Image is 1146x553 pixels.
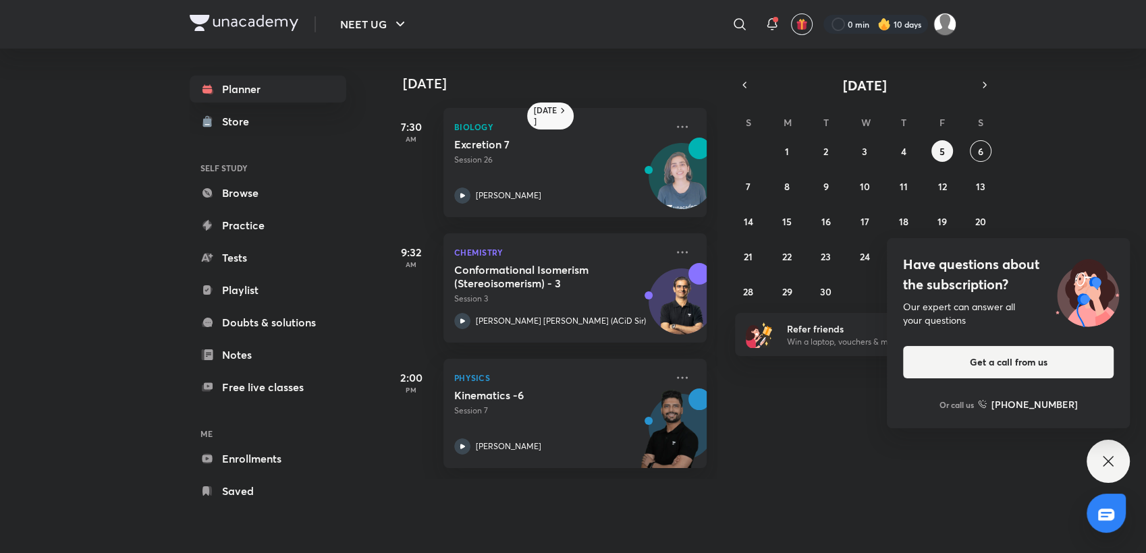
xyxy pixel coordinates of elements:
[738,175,759,197] button: September 7, 2025
[859,250,869,263] abbr: September 24, 2025
[859,180,869,193] abbr: September 10, 2025
[738,245,759,267] button: September 21, 2025
[776,210,798,232] button: September 15, 2025
[785,145,789,158] abbr: September 1, 2025
[454,370,666,386] p: Physics
[384,119,438,135] h5: 7:30
[782,215,792,228] abbr: September 15, 2025
[978,145,983,158] abbr: September 6, 2025
[190,212,346,239] a: Practice
[900,145,906,158] abbr: September 4, 2025
[190,76,346,103] a: Planner
[899,180,907,193] abbr: September 11, 2025
[877,18,891,31] img: streak
[776,281,798,302] button: September 29, 2025
[860,215,869,228] abbr: September 17, 2025
[746,180,751,193] abbr: September 7, 2025
[815,245,837,267] button: September 23, 2025
[931,175,953,197] button: September 12, 2025
[782,250,792,263] abbr: September 22, 2025
[190,15,298,34] a: Company Logo
[892,175,914,197] button: September 11, 2025
[782,285,792,298] abbr: September 29, 2025
[784,180,790,193] abbr: September 8, 2025
[454,154,666,166] p: Session 26
[454,263,622,290] h5: Conformational Isomerism (Stereoisomerism) - 3
[976,180,985,193] abbr: September 13, 2025
[744,215,753,228] abbr: September 14, 2025
[190,276,346,303] a: Playlist
[754,76,975,94] button: [DATE]
[476,315,646,327] p: [PERSON_NAME] [PERSON_NAME] (ACiD Sir)
[1045,254,1130,327] img: ttu_illustration_new.svg
[746,116,751,129] abbr: Sunday
[403,76,720,92] h4: [DATE]
[823,145,828,158] abbr: September 2, 2025
[903,346,1114,378] button: Get a call from us
[815,140,837,162] button: September 2, 2025
[978,397,1078,411] a: [PHONE_NUMBER]
[791,13,813,35] button: avatar
[454,405,666,417] p: Session 7
[931,210,953,232] button: September 19, 2025
[476,440,541,453] p: [PERSON_NAME]
[190,179,346,206] a: Browse
[978,116,983,129] abbr: Saturday
[892,210,914,232] button: September 18, 2025
[854,210,875,232] button: September 17, 2025
[454,244,666,260] p: Chemistry
[454,293,666,305] p: Session 3
[815,175,837,197] button: September 9, 2025
[823,116,829,129] abbr: Tuesday
[796,18,808,30] img: avatar
[632,388,707,482] img: unacademy
[937,180,946,193] abbr: September 12, 2025
[744,250,753,263] abbr: September 21, 2025
[384,244,438,260] h5: 9:32
[776,175,798,197] button: September 8, 2025
[454,388,622,402] h5: Kinematics -6
[743,285,753,298] abbr: September 28, 2025
[787,336,953,348] p: Win a laptop, vouchers & more
[815,210,837,232] button: September 16, 2025
[476,190,541,202] p: [PERSON_NAME]
[190,422,346,445] h6: ME
[821,250,831,263] abbr: September 23, 2025
[190,156,346,179] h6: SELF STUDY
[190,309,346,336] a: Doubts & solutions
[384,386,438,394] p: PM
[815,281,837,302] button: September 30, 2025
[939,145,945,158] abbr: September 5, 2025
[787,322,953,336] h6: Refer friends
[746,321,773,348] img: referral
[854,140,875,162] button: September 3, 2025
[933,13,956,36] img: Payal
[384,135,438,143] p: AM
[738,281,759,302] button: September 28, 2025
[903,254,1114,295] h4: Have questions about the subscription?
[939,399,974,411] p: Or call us
[384,370,438,386] h5: 2:00
[649,150,714,215] img: Avatar
[190,108,346,135] a: Store
[823,180,829,193] abbr: September 9, 2025
[776,245,798,267] button: September 22, 2025
[900,116,906,129] abbr: Thursday
[937,215,947,228] abbr: September 19, 2025
[534,105,557,127] h6: [DATE]
[975,215,986,228] abbr: September 20, 2025
[892,140,914,162] button: September 4, 2025
[738,210,759,232] button: September 14, 2025
[898,215,908,228] abbr: September 18, 2025
[190,477,346,504] a: Saved
[862,145,867,158] abbr: September 3, 2025
[384,260,438,268] p: AM
[190,341,346,368] a: Notes
[854,175,875,197] button: September 10, 2025
[776,140,798,162] button: September 1, 2025
[854,245,875,267] button: September 24, 2025
[190,244,346,271] a: Tests
[970,210,991,232] button: September 20, 2025
[454,138,622,151] h5: Excretion 7
[332,11,416,38] button: NEET UG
